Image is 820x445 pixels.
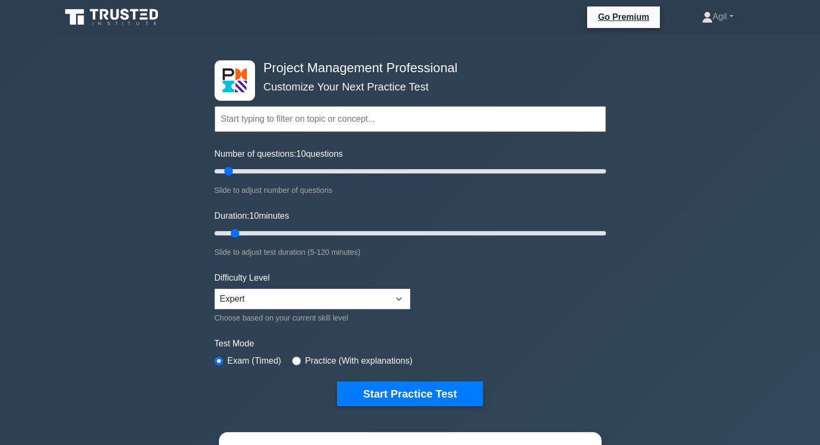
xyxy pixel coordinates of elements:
[215,210,290,222] label: Duration: minutes
[297,149,306,158] span: 10
[215,246,606,259] div: Slide to adjust test duration (5-120 minutes)
[305,354,412,367] label: Practice (With explanations)
[676,6,760,27] a: Agil
[215,106,606,132] input: Start typing to filter on topic or concept...
[337,381,483,406] button: Start Practice Test
[215,148,343,161] label: Number of questions: questions
[215,311,410,324] div: Choose based on your current skill level
[259,60,553,76] h4: Project Management Professional
[215,337,606,350] label: Test Mode
[215,184,606,197] div: Slide to adjust number of questions
[591,10,656,24] a: Go Premium
[215,272,270,284] label: Difficulty Level
[228,354,281,367] label: Exam (Timed)
[249,211,259,220] span: 10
